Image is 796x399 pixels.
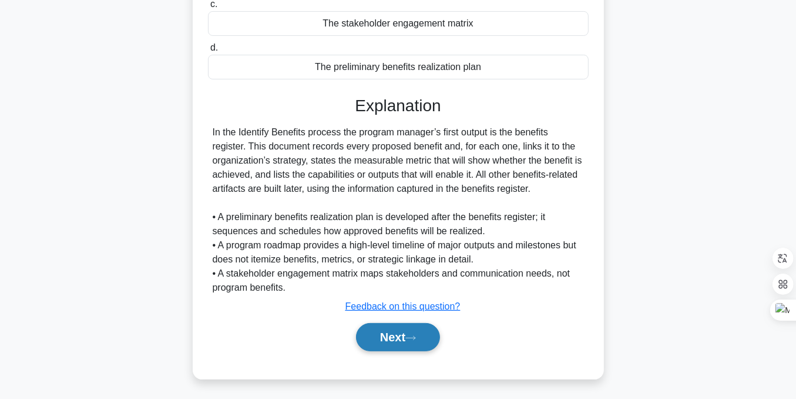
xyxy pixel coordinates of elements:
button: Next [356,323,440,351]
div: The stakeholder engagement matrix [208,11,589,36]
h3: Explanation [215,96,582,116]
div: In the Identify Benefits process the program manager’s first output is the benefits register. Thi... [213,125,584,295]
a: Feedback on this question? [345,301,461,311]
div: The preliminary benefits realization plan [208,55,589,79]
span: d. [210,42,218,52]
